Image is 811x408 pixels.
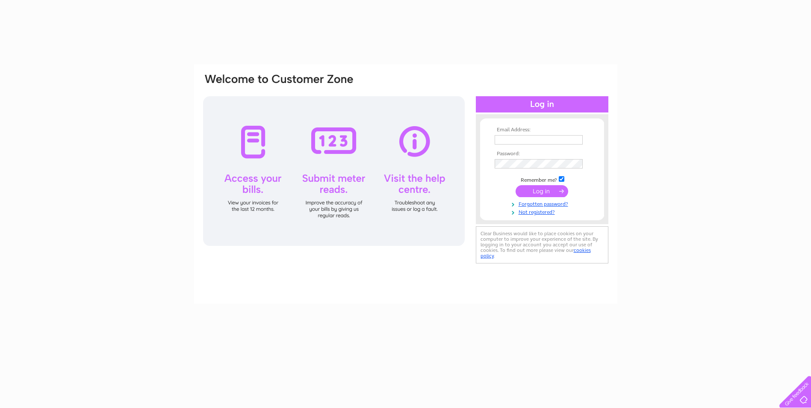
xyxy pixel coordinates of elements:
[495,207,592,216] a: Not registered?
[476,226,608,263] div: Clear Business would like to place cookies on your computer to improve your experience of the sit...
[492,127,592,133] th: Email Address:
[495,199,592,207] a: Forgotten password?
[481,247,591,259] a: cookies policy
[492,151,592,157] th: Password:
[492,175,592,183] td: Remember me?
[516,185,568,197] input: Submit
